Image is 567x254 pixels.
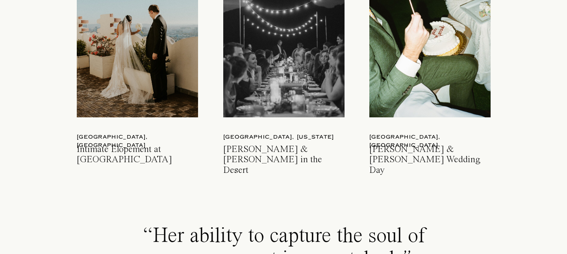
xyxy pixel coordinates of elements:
a: [PERSON_NAME] & [PERSON_NAME] in the Desert [223,145,346,165]
a: [PERSON_NAME] & [PERSON_NAME] Wedding Day [369,145,493,165]
a: [GEOGRAPHIC_DATA], [GEOGRAPHIC_DATA] [77,133,203,141]
a: [GEOGRAPHIC_DATA], [GEOGRAPHIC_DATA] [369,133,495,141]
a: Intimate Elopement at [GEOGRAPHIC_DATA] [77,145,200,165]
a: [GEOGRAPHIC_DATA], [US_STATE] [223,133,349,141]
